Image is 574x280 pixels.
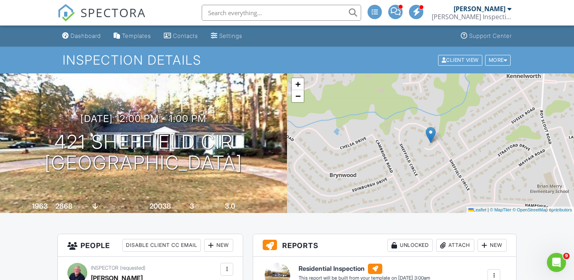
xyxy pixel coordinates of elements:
[195,204,217,210] span: bedrooms
[225,202,235,210] div: 3.0
[478,239,507,252] div: New
[202,5,361,21] input: Search everything...
[208,29,246,43] a: Settings
[438,55,482,65] div: Client View
[45,132,242,174] h1: 421 Sheffield Cir [GEOGRAPHIC_DATA]
[295,91,301,101] span: −
[99,204,124,210] span: crawlspace
[55,202,73,210] div: 2868
[236,204,259,210] span: bathrooms
[432,13,511,21] div: Hargrove Inspection Services, Inc.
[32,202,48,210] div: 1963
[436,239,474,252] div: Attach
[488,207,489,212] span: |
[299,264,430,274] h6: Residential Inspection
[490,207,511,212] a: © MapTiler
[292,90,304,102] a: Zoom out
[454,5,505,13] div: [PERSON_NAME]
[190,202,194,210] div: 3
[172,204,182,210] span: sq.ft.
[563,253,570,259] span: 9
[219,32,242,39] div: Settings
[71,32,101,39] div: Dashboard
[149,202,171,210] div: 20038
[204,239,233,252] div: New
[59,29,104,43] a: Dashboard
[81,113,206,124] h3: [DATE] 12:00 pm - 1:00 pm
[120,265,145,271] span: (requested)
[469,32,512,39] div: Support Center
[437,57,484,63] a: Client View
[547,253,566,272] iframe: Intercom live chat
[485,55,511,65] div: More
[458,29,515,43] a: Support Center
[295,79,301,89] span: +
[91,265,118,271] span: Inspector
[22,204,31,210] span: Built
[81,4,146,21] span: SPECTORA
[513,207,572,212] a: © OpenStreetMap contributors
[110,29,154,43] a: Templates
[426,127,436,143] img: Marker
[58,234,243,257] h3: People
[468,207,486,212] a: Leaflet
[292,78,304,90] a: Zoom in
[63,53,511,67] h1: Inspection Details
[161,29,201,43] a: Contacts
[253,234,516,257] h3: Reports
[57,11,146,28] a: SPECTORA
[132,204,148,210] span: Lot Size
[74,204,85,210] span: sq. ft.
[122,239,201,252] div: Disable Client CC Email
[122,32,151,39] div: Templates
[57,4,75,22] img: The Best Home Inspection Software - Spectora
[173,32,198,39] div: Contacts
[387,239,433,252] div: Unlocked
